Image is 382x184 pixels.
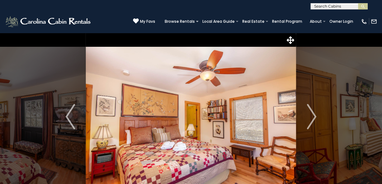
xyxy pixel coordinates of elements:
a: Rental Program [269,17,305,26]
img: phone-regular-white.png [361,18,367,25]
a: Local Area Guide [199,17,238,26]
a: Real Estate [239,17,268,26]
a: Owner Login [326,17,356,26]
a: My Favs [133,18,155,25]
a: Browse Rentals [162,17,198,26]
img: arrow [307,104,316,129]
span: My Favs [140,19,155,24]
img: arrow [66,104,75,129]
a: About [307,17,325,26]
img: mail-regular-white.png [371,18,377,25]
img: White-1-2.png [5,15,92,28]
